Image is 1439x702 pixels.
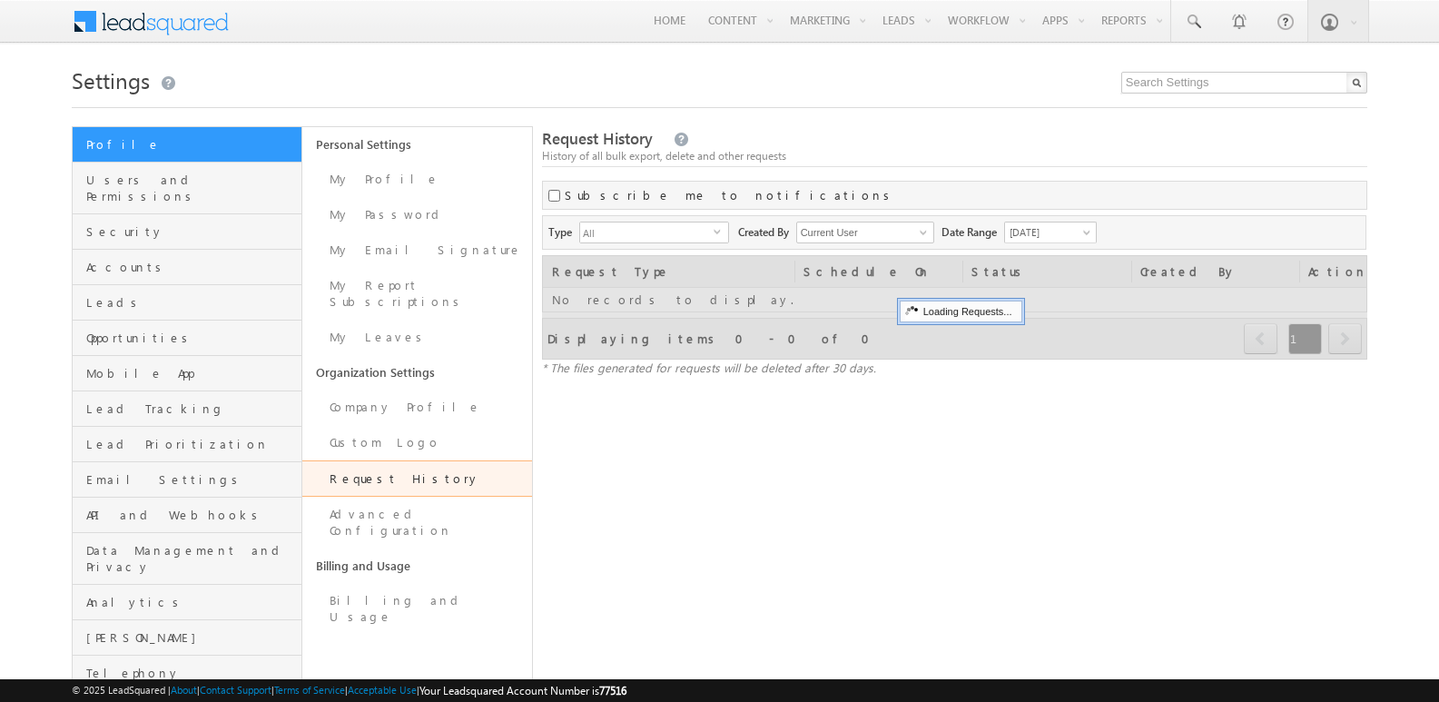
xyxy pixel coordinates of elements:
[910,223,932,242] a: Show All Items
[72,65,150,94] span: Settings
[302,268,532,320] a: My Report Subscriptions
[73,427,301,462] a: Lead Prioritization
[302,232,532,268] a: My Email Signature
[73,391,301,427] a: Lead Tracking
[1005,224,1091,241] span: [DATE]
[796,222,934,243] input: Type to Search
[302,390,532,425] a: Company Profile
[542,148,1367,164] div: History of all bulk export, delete and other requests
[73,533,301,585] a: Data Management and Privacy
[73,462,301,498] a: Email Settings
[73,321,301,356] a: Opportunities
[73,498,301,533] a: API and Webhooks
[302,583,532,635] a: Billing and Usage
[1004,222,1097,243] a: [DATE]
[548,222,579,241] span: Type
[738,222,796,241] span: Created By
[302,197,532,232] a: My Password
[302,425,532,460] a: Custom Logo
[1121,72,1367,94] input: Search Settings
[86,330,297,346] span: Opportunities
[348,684,417,696] a: Acceptable Use
[86,471,297,488] span: Email Settings
[302,127,532,162] a: Personal Settings
[86,436,297,452] span: Lead Prioritization
[86,629,297,646] span: [PERSON_NAME]
[86,294,297,311] span: Leads
[200,684,271,696] a: Contact Support
[542,128,653,149] span: Request History
[302,355,532,390] a: Organization Settings
[86,365,297,381] span: Mobile App
[86,172,297,204] span: Users and Permissions
[274,684,345,696] a: Terms of Service
[302,549,532,583] a: Billing and Usage
[900,301,1022,322] div: Loading Requests...
[302,460,532,497] a: Request History
[714,227,728,235] span: select
[565,187,896,203] label: Subscribe me to notifications
[86,665,297,681] span: Telephony
[302,320,532,355] a: My Leaves
[419,684,626,697] span: Your Leadsquared Account Number is
[171,684,197,696] a: About
[86,259,297,275] span: Accounts
[302,497,532,549] a: Advanced Configuration
[73,620,301,656] a: [PERSON_NAME]
[86,400,297,417] span: Lead Tracking
[73,656,301,691] a: Telephony
[73,356,301,391] a: Mobile App
[86,594,297,610] span: Analytics
[73,127,301,163] a: Profile
[941,222,1004,241] span: Date Range
[73,214,301,250] a: Security
[72,682,626,699] span: © 2025 LeadSquared | | | | |
[599,684,626,697] span: 77516
[579,222,729,243] div: All
[302,162,532,197] a: My Profile
[86,136,297,153] span: Profile
[73,585,301,620] a: Analytics
[580,222,714,242] span: All
[73,163,301,214] a: Users and Permissions
[542,360,876,375] span: * The files generated for requests will be deleted after 30 days.
[73,250,301,285] a: Accounts
[86,542,297,575] span: Data Management and Privacy
[86,507,297,523] span: API and Webhooks
[73,285,301,321] a: Leads
[86,223,297,240] span: Security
